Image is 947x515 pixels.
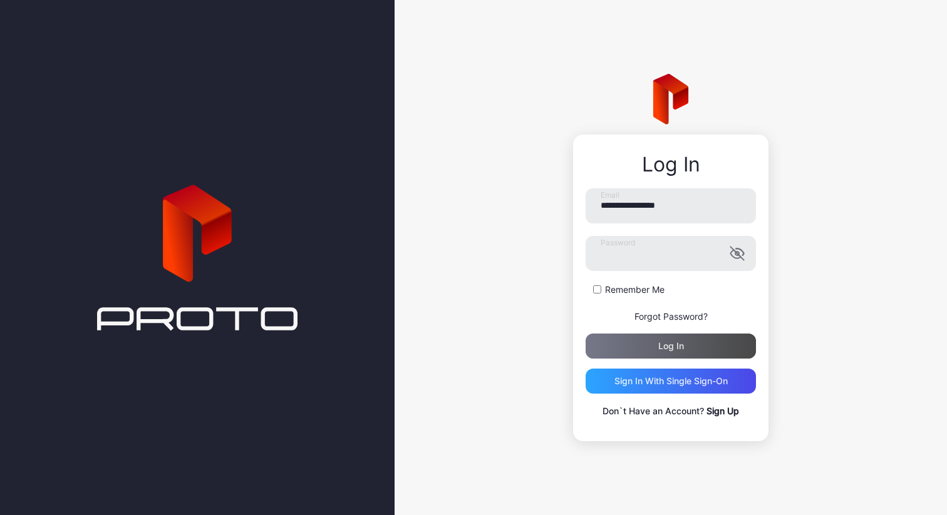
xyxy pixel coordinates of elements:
[658,341,684,351] div: Log in
[586,404,756,419] p: Don`t Have an Account?
[586,334,756,359] button: Log in
[586,153,756,176] div: Log In
[706,405,739,416] a: Sign Up
[586,188,756,223] input: Email
[634,311,708,322] a: Forgot Password?
[586,369,756,394] button: Sign in With Single Sign-On
[614,376,728,386] div: Sign in With Single Sign-On
[605,283,665,296] label: Remember Me
[730,246,745,261] button: Password
[586,236,756,271] input: Password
